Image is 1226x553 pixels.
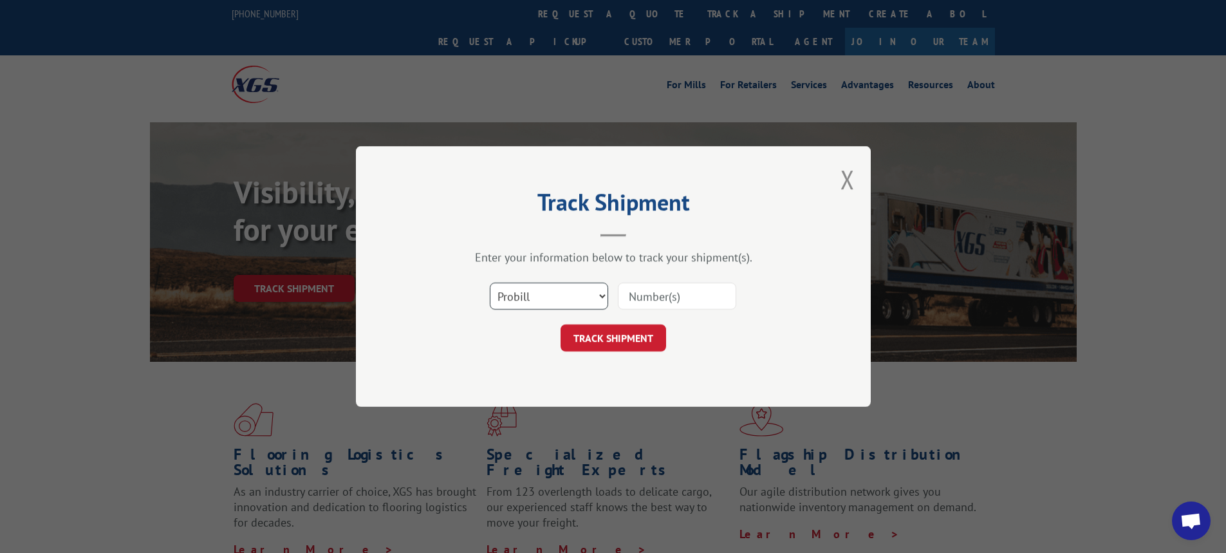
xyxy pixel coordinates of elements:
[841,162,855,196] button: Close modal
[561,324,666,351] button: TRACK SHIPMENT
[1172,501,1211,540] a: Open chat
[420,193,806,218] h2: Track Shipment
[420,250,806,265] div: Enter your information below to track your shipment(s).
[618,283,736,310] input: Number(s)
